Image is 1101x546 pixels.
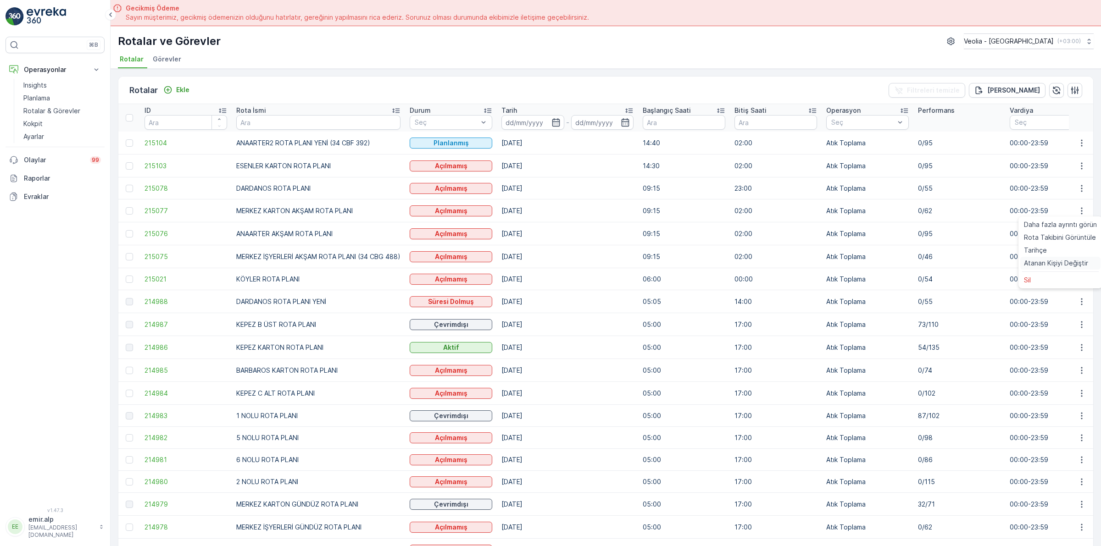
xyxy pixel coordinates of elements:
span: Sayın müşterimiz, gecikmiş ödemenizin olduğunu hatırlatır, gereğinin yapılmasını rica ederiz. Sor... [126,13,589,22]
td: 00:00-23:59 [1005,516,1097,539]
button: Aktif [410,342,492,353]
td: 05:00 [638,405,730,427]
div: Toggle Row Selected [126,230,133,237]
td: 14:00 [730,290,822,313]
p: Açılmamış [435,433,467,442]
td: Atık Toplama [822,199,913,222]
a: Daha fazla ayrıntı görün [1020,218,1101,231]
span: Rotalar [120,55,144,64]
a: Evraklar [6,188,105,206]
p: Raporlar [24,174,101,183]
p: Seç [415,118,478,127]
td: 0/55 [913,177,1005,199]
td: 00:00-23:59 [1005,177,1097,199]
p: Insights [23,81,47,90]
td: 87/102 [913,405,1005,427]
a: 214982 [145,433,227,442]
td: 1 NOLU ROTA PLANI [232,405,405,427]
td: 17:00 [730,427,822,449]
a: 214987 [145,320,227,329]
p: Veolia - [GEOGRAPHIC_DATA] [964,37,1054,46]
td: 17:00 [730,336,822,359]
button: Ekle [160,84,193,95]
td: [DATE] [497,493,638,516]
td: 0/95 [913,154,1005,177]
td: ESENLER KARTON ROTA PLANI [232,154,405,177]
td: Atık Toplama [822,405,913,427]
p: Açılmamış [435,389,467,398]
td: Atık Toplama [822,382,913,405]
td: [DATE] [497,245,638,268]
td: Atık Toplama [822,493,913,516]
div: EE [8,519,22,534]
p: Rotalar ve Görevler [118,34,221,49]
td: 0/95 [913,132,1005,154]
td: KEPEZ B ÜST ROTA PLANI [232,313,405,336]
td: 00:00-23:59 [1005,132,1097,154]
div: Toggle Row Selected [126,139,133,147]
div: Toggle Row Selected [126,524,133,531]
td: Atık Toplama [822,516,913,539]
p: Bitiş Saati [734,106,767,115]
p: Açılmamış [435,366,467,375]
p: Çevrimdışı [434,500,468,509]
td: 14:40 [638,132,730,154]
a: 215077 [145,206,227,215]
td: 05:00 [638,382,730,405]
td: 14:30 [638,154,730,177]
td: [DATE] [497,359,638,382]
td: Atık Toplama [822,471,913,493]
td: Atık Toplama [822,449,913,471]
td: 00:00-23:59 [1005,199,1097,222]
td: 00:00-23:59 [1005,336,1097,359]
td: 05:00 [638,449,730,471]
td: [DATE] [497,222,638,245]
span: 214981 [145,455,227,464]
td: 0/95 [913,222,1005,245]
button: Filtreleri temizle [889,83,965,98]
td: 0/54 [913,268,1005,290]
td: [DATE] [497,290,638,313]
a: 214978 [145,523,227,532]
a: 215076 [145,229,227,238]
button: Çevrimdışı [410,410,492,421]
div: Toggle Row Selected [126,253,133,260]
td: [DATE] [497,516,638,539]
td: KEPEZ KARTON ROTA PLANI [232,336,405,359]
p: Açılmamış [435,523,467,532]
p: Açılmamış [435,477,467,486]
img: logo [6,7,24,26]
p: Performans [918,106,955,115]
p: Filtreleri temizle [907,86,960,95]
p: Planlanmış [434,138,469,148]
td: 05:00 [638,427,730,449]
p: Başlangıç Saati [643,106,691,115]
td: 00:00-23:59 [1005,405,1097,427]
td: Atık Toplama [822,268,913,290]
button: Açılmamış [410,228,492,239]
span: Rota Takibini Görüntüle [1024,233,1096,242]
td: 05:00 [638,313,730,336]
span: 214986 [145,343,227,352]
input: Ara [643,115,725,130]
button: EEemir.alp[EMAIL_ADDRESS][DOMAIN_NAME] [6,515,105,539]
span: v 1.47.3 [6,507,105,513]
td: KEPEZ C ALT ROTA PLANI [232,382,405,405]
p: Açılmamış [435,455,467,464]
button: Operasyonlar [6,61,105,79]
td: [DATE] [497,132,638,154]
td: [DATE] [497,199,638,222]
p: Ayarlar [23,132,44,141]
p: Rotalar & Görevler [23,106,80,116]
td: 02:00 [730,199,822,222]
td: 05:00 [638,471,730,493]
span: 215021 [145,275,227,284]
div: Toggle Row Selected [126,456,133,463]
td: [DATE] [497,336,638,359]
a: 214984 [145,389,227,398]
td: 05:05 [638,290,730,313]
td: [DATE] [497,268,638,290]
p: Rota İsmi [236,106,266,115]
